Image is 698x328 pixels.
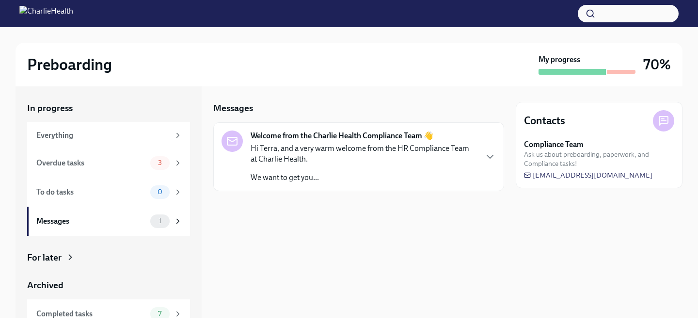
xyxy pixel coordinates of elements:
[19,6,73,21] img: CharlieHealth
[524,170,652,180] a: [EMAIL_ADDRESS][DOMAIN_NAME]
[27,122,190,148] a: Everything
[152,159,168,166] span: 3
[213,102,253,115] h5: Messages
[27,207,190,236] a: Messages1
[27,251,190,264] a: For later
[539,54,580,65] strong: My progress
[27,251,62,264] div: For later
[36,216,146,227] div: Messages
[152,310,167,317] span: 7
[524,114,565,128] h4: Contacts
[152,188,168,196] span: 0
[27,55,112,74] h2: Preboarding
[251,131,433,141] strong: Welcome from the Charlie Health Compliance Team 👋
[36,130,170,141] div: Everything
[643,56,671,73] h3: 70%
[36,309,146,319] div: Completed tasks
[36,158,146,168] div: Overdue tasks
[27,178,190,207] a: To do tasks0
[36,187,146,197] div: To do tasks
[251,172,476,183] p: We want to get you...
[251,143,476,164] p: Hi Terra, and a very warm welcome from the HR Compliance Team at Charlie Health.
[27,148,190,178] a: Overdue tasks3
[153,217,167,225] span: 1
[27,279,190,292] a: Archived
[524,150,674,168] span: Ask us about preboarding, paperwork, and Compliance tasks!
[27,102,190,115] a: In progress
[524,139,584,150] strong: Compliance Team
